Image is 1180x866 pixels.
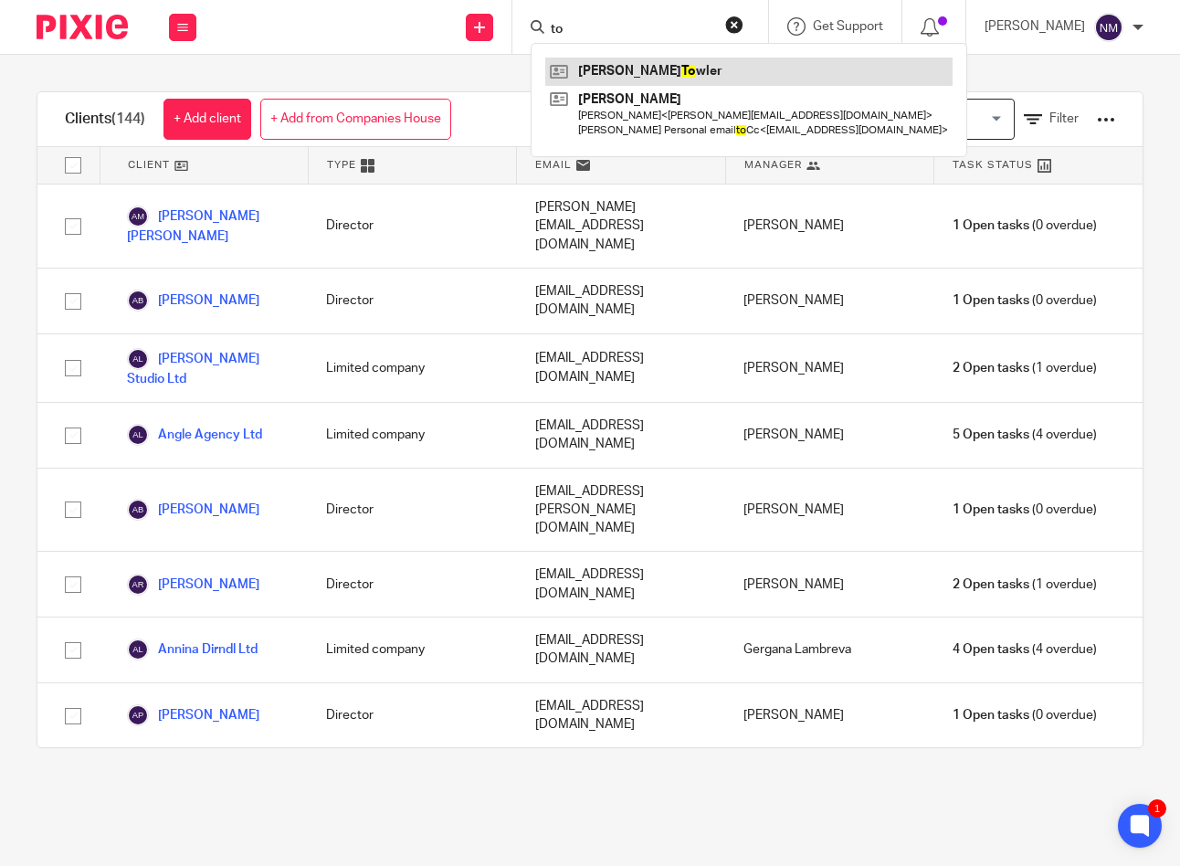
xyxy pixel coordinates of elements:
div: Limited company [308,334,516,402]
span: 2 Open tasks [953,576,1029,594]
div: [EMAIL_ADDRESS][DOMAIN_NAME] [517,269,725,333]
a: [PERSON_NAME] [127,704,259,726]
a: [PERSON_NAME] [PERSON_NAME] [127,206,290,246]
span: Email [535,157,572,173]
span: (144) [111,111,145,126]
span: (0 overdue) [953,706,1097,724]
h1: Clients [65,110,145,129]
a: Annina Dirndl Ltd [127,639,258,660]
div: Director [308,469,516,552]
span: 5 Open tasks [953,426,1029,444]
img: svg%3E [127,206,149,227]
a: [PERSON_NAME] Studio Ltd [127,348,290,388]
span: Get Support [813,20,883,33]
img: svg%3E [127,290,149,312]
div: [PERSON_NAME] [725,334,933,402]
div: Director [308,185,516,268]
span: Manager [744,157,802,173]
div: [PERSON_NAME] [725,469,933,552]
span: 1 Open tasks [953,291,1029,310]
a: [PERSON_NAME] [127,499,259,521]
span: (1 overdue) [953,576,1097,594]
div: [PERSON_NAME] [725,552,933,617]
img: svg%3E [127,574,149,596]
input: Search [549,22,713,38]
div: [PERSON_NAME] [725,269,933,333]
a: [PERSON_NAME] [127,574,259,596]
span: 1 Open tasks [953,216,1029,235]
div: Limited company [308,618,516,682]
a: + Add client [163,99,251,140]
span: Client [128,157,170,173]
div: [EMAIL_ADDRESS][PERSON_NAME][DOMAIN_NAME] [517,469,725,552]
img: svg%3E [127,348,149,370]
div: [EMAIL_ADDRESS][DOMAIN_NAME] [517,683,725,748]
div: [PERSON_NAME] [725,185,933,268]
img: svg%3E [1094,13,1123,42]
img: svg%3E [127,639,149,660]
div: [PERSON_NAME][EMAIL_ADDRESS][DOMAIN_NAME] [517,185,725,268]
div: [PERSON_NAME] [725,403,933,468]
button: Clear [725,16,743,34]
span: Filter [1049,112,1079,125]
a: [PERSON_NAME] [127,290,259,312]
a: Angle Agency Ltd [127,424,262,446]
img: svg%3E [127,424,149,446]
a: + Add from Companies House [260,99,451,140]
span: (0 overdue) [953,501,1097,519]
span: (0 overdue) [953,291,1097,310]
img: svg%3E [127,499,149,521]
div: Director [308,683,516,748]
span: 2 Open tasks [953,359,1029,377]
span: Type [327,157,356,173]
span: 1 Open tasks [953,501,1029,519]
div: Director [308,552,516,617]
div: Director [308,269,516,333]
div: [EMAIL_ADDRESS][DOMAIN_NAME] [517,618,725,682]
img: Pixie [37,15,128,39]
div: [EMAIL_ADDRESS][DOMAIN_NAME] [517,334,725,402]
span: (1 overdue) [953,359,1097,377]
div: Limited company [308,403,516,468]
div: [EMAIL_ADDRESS][DOMAIN_NAME] [517,552,725,617]
div: [EMAIL_ADDRESS][DOMAIN_NAME] [517,403,725,468]
span: Task Status [953,157,1033,173]
p: [PERSON_NAME] [985,17,1085,36]
img: svg%3E [127,704,149,726]
span: (4 overdue) [953,426,1097,444]
input: Select all [56,148,90,183]
span: (4 overdue) [953,640,1097,659]
span: (0 overdue) [953,216,1097,235]
div: 1 [1148,799,1166,818]
span: 4 Open tasks [953,640,1029,659]
div: Gergana Lambreva [725,618,933,682]
div: [PERSON_NAME] [725,683,933,748]
span: 1 Open tasks [953,706,1029,724]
